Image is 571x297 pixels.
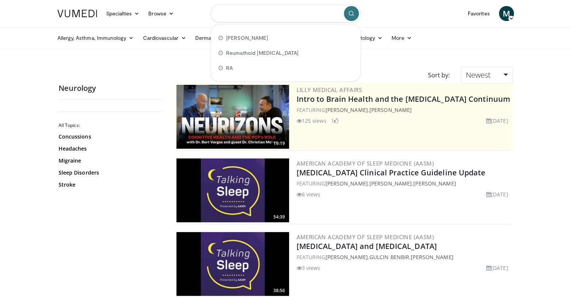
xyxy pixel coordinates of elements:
div: FEATURING , , [297,253,511,261]
a: [PERSON_NAME] [325,180,368,187]
span: Newest [466,70,490,80]
a: [PERSON_NAME] [325,106,368,113]
li: 125 views [297,117,327,125]
a: Gulcin Benbir [369,253,409,261]
div: Sort by: [422,67,455,83]
a: American Academy of Sleep Medicine (AASM) [297,160,434,167]
span: 38:56 [271,287,287,294]
div: FEATURING , , [297,179,511,187]
a: Intro to Brain Health and the [MEDICAL_DATA] Continuum [297,94,510,104]
a: Concussions [59,133,160,140]
a: 19:19 [176,85,289,149]
span: 19:19 [271,140,287,147]
span: Reumathoid [MEDICAL_DATA] [226,49,299,57]
a: [MEDICAL_DATA] and [MEDICAL_DATA] [297,241,437,251]
img: bc571ba0-c125-4508-92fa-9d3340259f5f.300x170_q85_crop-smart_upscale.jpg [176,232,289,296]
li: 3 views [297,264,321,272]
a: Rheumatology [336,30,387,45]
li: [DATE] [486,264,508,272]
a: Cardiovascular [138,30,190,45]
a: Favorites [463,6,494,21]
li: 6 views [297,190,321,198]
a: Headaches [59,145,160,152]
a: [PERSON_NAME] [411,253,453,261]
li: [DATE] [486,190,508,198]
a: [PERSON_NAME] [369,180,412,187]
h2: Neurology [59,83,164,93]
a: [PERSON_NAME] [369,106,412,113]
span: RA [226,64,233,72]
a: Specialties [102,6,144,21]
img: ec18f352-dac3-4f79-8e7e-aea2e5f56246.300x170_q85_crop-smart_upscale.jpg [176,158,289,222]
a: [PERSON_NAME] [413,180,456,187]
a: Dermatology [191,30,238,45]
input: Search topics, interventions [211,5,361,23]
span: 54:39 [271,214,287,220]
a: [PERSON_NAME] [325,253,368,261]
li: 1 [331,117,339,125]
a: [MEDICAL_DATA] Clinical Practice Guideline Update [297,167,486,178]
a: Sleep Disorders [59,169,160,176]
a: American Academy of Sleep Medicine (AASM) [297,233,434,241]
img: VuMedi Logo [57,10,97,17]
a: More [387,30,416,45]
a: Browse [144,6,178,21]
a: 38:56 [176,232,289,296]
a: Lilly Medical Affairs [297,86,362,93]
a: Allergy, Asthma, Immunology [53,30,139,45]
a: 54:39 [176,158,289,222]
h2: All Topics: [59,122,162,128]
a: M [499,6,514,21]
div: FEATURING , [297,106,511,114]
a: Newest [461,67,512,83]
span: [PERSON_NAME] [226,34,268,42]
a: Migraine [59,157,160,164]
a: Stroke [59,181,160,188]
img: a80fd508-2012-49d4-b73e-1d4e93549e78.png.300x170_q85_crop-smart_upscale.jpg [176,85,289,149]
li: [DATE] [486,117,508,125]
